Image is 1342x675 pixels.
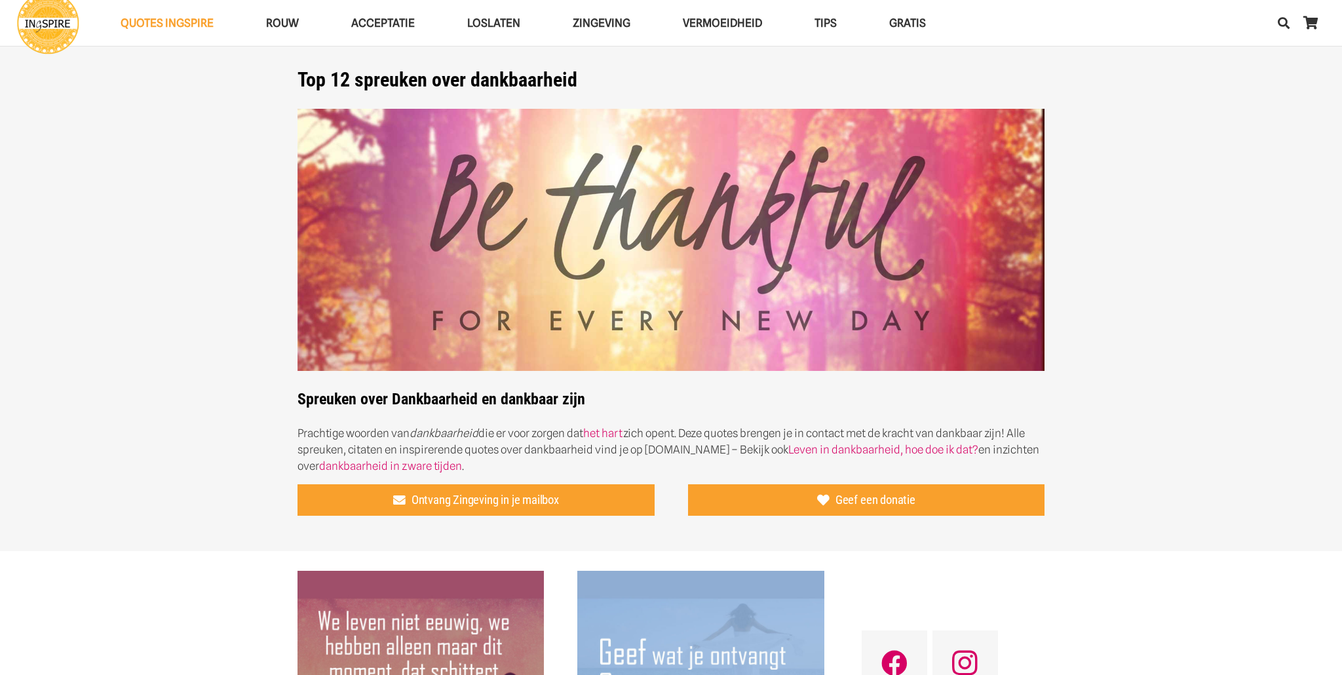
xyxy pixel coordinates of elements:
a: TIPSTIPS Menu [788,7,863,40]
h1: Top 12 spreuken over dankbaarheid [297,68,1045,92]
span: VERMOEIDHEID [683,16,762,29]
strong: Spreuken over Dankbaarheid en dankbaar zijn [297,109,1045,409]
a: GRATISGRATIS Menu [863,7,952,40]
a: LoslatenLoslaten Menu [441,7,546,40]
a: AcceptatieAcceptatie Menu [325,7,441,40]
span: ROUW [266,16,299,29]
a: QUOTES INGSPIREQUOTES INGSPIRE Menu [94,7,240,40]
a: dankbaarheid in zware tijden [319,459,462,473]
p: Prachtige woorden van die er voor zorgen dat zich opent. Deze quotes brengen je in contact met de... [297,425,1045,474]
span: Acceptatie [351,16,415,29]
a: Leven in dankbaarheid, hoe doe ik dat? [788,443,978,456]
a: Zoeken [1271,7,1297,39]
a: ROUWROUW Menu [240,7,325,40]
span: Loslaten [467,16,520,29]
a: Geef een donatie [688,484,1045,516]
a: VERMOEIDHEIDVERMOEIDHEID Menu [657,7,788,40]
a: Ontvang Zingeving in je mailbox [297,484,655,516]
span: Zingeving [573,16,630,29]
a: ZingevingZingeving Menu [546,7,657,40]
a: het hart [583,427,623,440]
span: Ontvang Zingeving in je mailbox [412,493,559,508]
span: QUOTES INGSPIRE [121,16,214,29]
img: De mooiste spreuken van Ingspire over Dankbaarheid en Dankbaar zijn [297,109,1045,372]
em: dankbaarheid [410,427,478,440]
span: Geef een donatie [835,493,915,508]
span: GRATIS [889,16,926,29]
span: TIPS [815,16,837,29]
